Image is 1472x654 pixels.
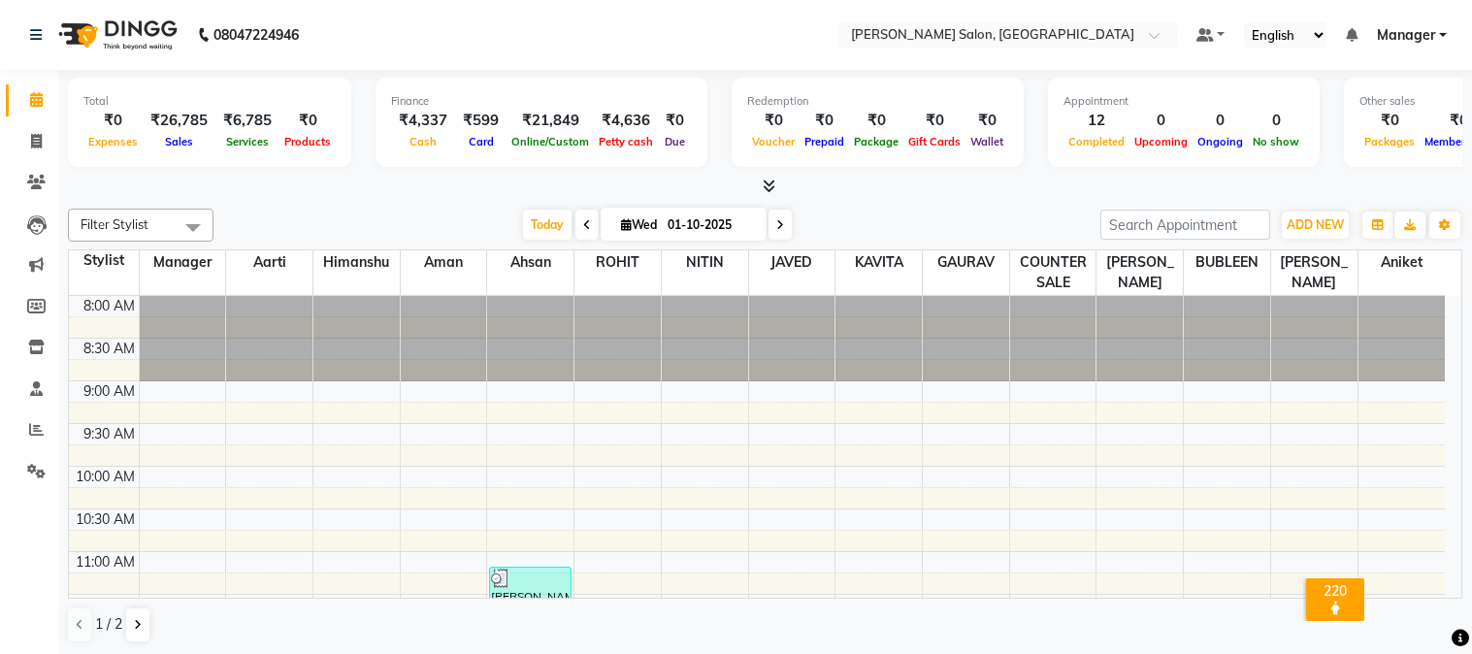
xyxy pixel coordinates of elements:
[1063,110,1129,132] div: 12
[83,135,143,148] span: Expenses
[455,110,507,132] div: ₹599
[95,614,122,635] span: 1 / 2
[1377,25,1435,46] span: Manager
[747,135,800,148] span: Voucher
[523,210,572,240] span: Today
[80,381,139,402] div: 9:00 AM
[747,93,1008,110] div: Redemption
[81,216,148,232] span: Filter Stylist
[226,250,312,275] span: Aarti
[574,250,661,275] span: ROHIT
[221,135,274,148] span: Services
[1310,582,1360,600] div: 220
[160,135,198,148] span: Sales
[662,250,748,275] span: NITIN
[213,8,299,62] b: 08047224946
[487,250,573,275] span: Ahsan
[923,250,1009,275] span: GAURAV
[662,211,759,240] input: 2025-10-01
[391,110,455,132] div: ₹4,337
[1063,93,1304,110] div: Appointment
[965,135,1008,148] span: Wallet
[1248,135,1304,148] span: No show
[660,135,690,148] span: Due
[80,339,139,359] div: 8:30 AM
[1184,250,1270,275] span: BUBLEEN
[401,250,487,275] span: Aman
[1129,135,1193,148] span: Upcoming
[279,135,336,148] span: Products
[83,93,336,110] div: Total
[1100,210,1270,240] input: Search Appointment
[83,110,143,132] div: ₹0
[1358,250,1445,275] span: aniket
[1359,110,1420,132] div: ₹0
[835,250,922,275] span: KAVITA
[1287,217,1344,232] span: ADD NEW
[279,110,336,132] div: ₹0
[800,110,849,132] div: ₹0
[72,509,139,530] div: 10:30 AM
[594,110,658,132] div: ₹4,636
[1129,110,1193,132] div: 0
[80,296,139,316] div: 8:00 AM
[391,93,692,110] div: Finance
[405,135,442,148] span: Cash
[1271,250,1358,295] span: [PERSON_NAME]
[1096,250,1183,295] span: [PERSON_NAME]
[1282,212,1349,239] button: ADD NEW
[849,135,903,148] span: Package
[80,424,139,444] div: 9:30 AM
[49,8,182,62] img: logo
[143,110,215,132] div: ₹26,785
[72,552,139,572] div: 11:00 AM
[507,135,594,148] span: Online/Custom
[313,250,400,275] span: Himanshu
[72,467,139,487] div: 10:00 AM
[72,595,139,615] div: 11:30 AM
[903,110,965,132] div: ₹0
[69,250,139,271] div: Stylist
[965,110,1008,132] div: ₹0
[1063,135,1129,148] span: Completed
[749,250,835,275] span: JAVED
[215,110,279,132] div: ₹6,785
[1248,110,1304,132] div: 0
[594,135,658,148] span: Petty cash
[140,250,226,275] span: Manager
[1010,250,1096,295] span: COUNTER SALE
[1193,135,1248,148] span: Ongoing
[1359,135,1420,148] span: Packages
[507,110,594,132] div: ₹21,849
[849,110,903,132] div: ₹0
[903,135,965,148] span: Gift Cards
[1193,110,1248,132] div: 0
[747,110,800,132] div: ₹0
[800,135,849,148] span: Prepaid
[464,135,499,148] span: Card
[658,110,692,132] div: ₹0
[616,217,662,232] span: Wed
